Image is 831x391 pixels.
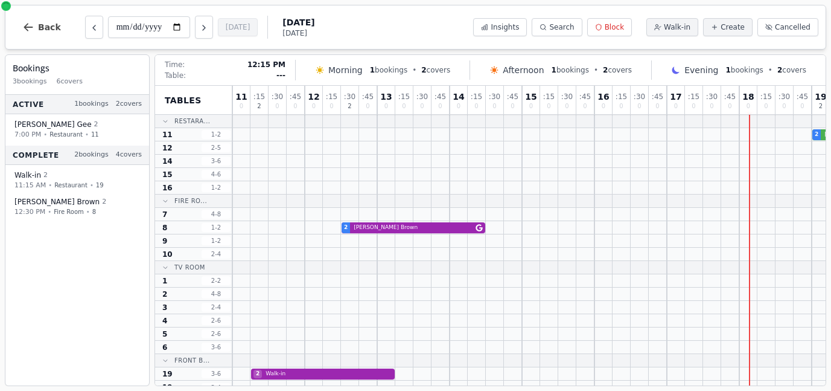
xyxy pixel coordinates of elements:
span: Cancelled [775,22,810,32]
span: Block [605,22,624,32]
span: 2 [777,66,782,74]
span: 2 covers [116,99,142,109]
span: Tables [165,94,202,106]
span: : 45 [579,93,591,100]
span: : 30 [344,93,355,100]
span: bookings [370,65,407,75]
span: 2 - 2 [202,276,231,285]
span: 0 [366,103,369,109]
span: 11 [235,92,247,101]
span: • [768,65,772,75]
span: 0 [747,103,750,109]
span: : 30 [416,93,428,100]
span: 2 - 5 [202,143,231,152]
span: 8 [92,207,96,216]
span: 19 [815,92,826,101]
span: 1 [162,276,167,286]
span: 1 [725,66,730,74]
span: 0 [602,103,605,109]
span: 7:00 PM [14,129,41,140]
span: 0 [764,103,768,109]
button: [PERSON_NAME] Brown212:30 PM•Fire Room•8 [8,193,147,221]
span: 17 [670,92,681,101]
span: 0 [402,103,406,109]
span: Fire Ro... [174,196,207,205]
span: 19 [96,181,104,190]
span: [PERSON_NAME] Brown [351,224,474,232]
button: Create [703,18,753,36]
span: • [48,207,51,216]
span: : 15 [471,93,482,100]
span: 6 covers [57,77,83,87]
span: : 30 [272,93,283,100]
span: 2 [815,131,818,139]
span: : 15 [398,93,410,100]
span: 0 [800,103,804,109]
span: 14 [162,157,173,166]
span: 18 [742,92,754,101]
span: 1 [552,66,556,74]
span: • [48,181,52,190]
span: • [86,207,90,216]
span: 0 [240,103,243,109]
span: Active [13,99,44,109]
span: : 15 [688,93,699,100]
span: 0 [655,103,659,109]
span: 11:15 AM [14,180,46,190]
span: 0 [293,103,297,109]
span: 2 [257,103,261,109]
span: 2 [348,103,351,109]
span: 2 - 6 [202,316,231,325]
span: 3 bookings [13,77,47,87]
button: Previous day [85,16,103,39]
span: : 15 [543,93,555,100]
button: Next day [195,16,213,39]
span: 9 [162,236,167,246]
span: 0 [511,103,514,109]
span: --- [276,71,285,80]
span: : 15 [760,93,772,100]
span: 0 [782,103,786,109]
span: bookings [725,65,763,75]
span: 3 - 6 [202,369,231,378]
span: • [412,65,416,75]
span: 0 [492,103,496,109]
span: 2 [162,289,167,299]
span: 3 - 6 [202,157,231,166]
span: Walk-in [263,370,392,378]
button: [PERSON_NAME] Gee27:00 PM•Restaurant•11 [8,115,147,144]
span: • [594,65,598,75]
span: 1 - 2 [202,130,231,139]
span: Afternoon [503,64,544,76]
span: 3 - 6 [202,343,231,352]
span: 0 [420,103,424,109]
span: TV Room [174,263,205,272]
span: 2 [421,66,426,74]
span: 0 [474,103,478,109]
span: • [85,130,89,139]
span: 11 [91,130,99,139]
span: 0 [710,103,713,109]
span: 12:15 PM [247,60,285,69]
span: Complete [13,150,59,160]
span: Restaurant [49,130,83,139]
span: : 45 [797,93,808,100]
span: : 45 [652,93,663,100]
button: Block [587,18,632,36]
span: [PERSON_NAME] Gee [14,120,92,129]
span: 13 [380,92,392,101]
span: : 15 [326,93,337,100]
span: 2 [43,170,48,181]
span: Insights [491,22,519,32]
span: 4 - 8 [202,210,231,219]
span: 1 - 2 [202,236,231,245]
span: 15 [525,92,536,101]
span: 16 [597,92,609,101]
span: : 45 [507,93,518,100]
span: Back [38,23,61,31]
span: 2 [344,224,348,232]
span: 3 [162,303,167,312]
span: 0 [637,103,641,109]
button: Back [13,13,71,42]
button: [DATE] [218,18,258,36]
